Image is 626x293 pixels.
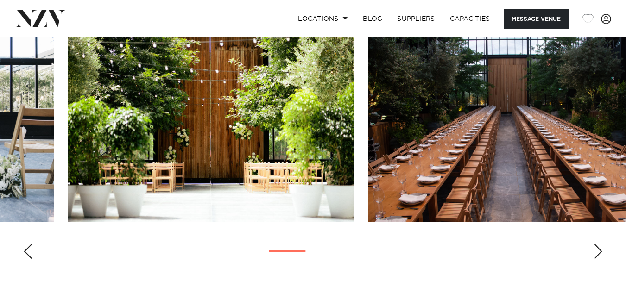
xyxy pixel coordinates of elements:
a: BLOG [355,9,390,29]
a: Capacities [443,9,498,29]
a: Locations [291,9,355,29]
button: Message Venue [504,9,569,29]
swiper-slide: 10 / 22 [68,12,354,222]
a: SUPPLIERS [390,9,442,29]
img: nzv-logo.png [15,10,65,27]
